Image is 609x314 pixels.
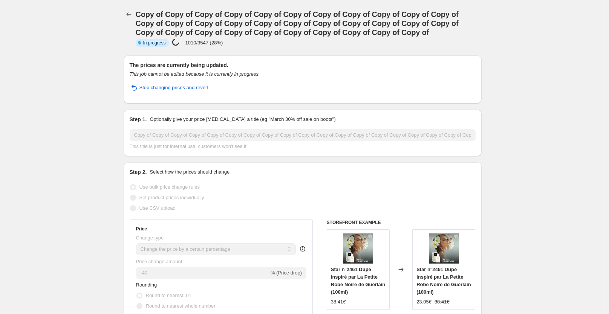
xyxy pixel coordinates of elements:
[136,259,182,264] span: Price change amount
[331,298,346,306] div: 38.41€
[146,293,191,298] span: Round to nearest .01
[150,168,230,176] p: Select how the prices should change
[416,298,432,306] div: 23.05€
[139,184,200,190] span: Use bulk price change rules
[136,282,157,288] span: Rounding
[143,40,166,46] span: In progress
[139,195,204,200] span: Set product prices individually
[130,71,260,77] i: This job cannot be edited because it is currently in progress.
[299,245,306,253] div: help
[130,129,476,141] input: 30% off holiday sale
[343,233,373,264] img: 2461-parfums-star_80x.jpg
[136,267,269,279] input: -15
[327,219,476,226] h6: STOREFRONT EXAMPLE
[136,235,164,241] span: Change type
[146,303,216,309] span: Round to nearest whole number
[271,270,302,276] span: % (Price drop)
[435,298,450,306] strike: 38.41€
[185,40,223,46] p: 1010/3547 (28%)
[139,205,176,211] span: Use CSV upload
[136,226,147,232] h3: Price
[130,143,246,149] span: This title is just for internal use, customers won't see it
[136,10,459,37] span: Copy of Copy of Copy of Copy of Copy of Copy of Copy of Copy of Copy of Copy of Copy of Copy of C...
[139,84,209,91] span: Stop changing prices and revert
[130,61,476,69] h2: The prices are currently being updated.
[124,9,134,20] button: Price change jobs
[130,116,147,123] h2: Step 1.
[150,116,335,123] p: Optionally give your price [MEDICAL_DATA] a title (eg "March 30% off sale on boots")
[125,82,213,94] button: Stop changing prices and revert
[331,267,385,295] span: Star n°2461 Dupe inspiré par La Petite Robe Noire de Guerlain (100ml)
[130,168,147,176] h2: Step 2.
[416,267,471,295] span: Star n°2461 Dupe inspiré par La Petite Robe Noire de Guerlain (100ml)
[429,233,459,264] img: 2461-parfums-star_80x.jpg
